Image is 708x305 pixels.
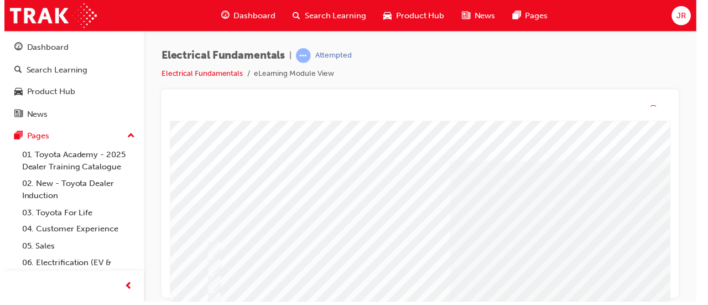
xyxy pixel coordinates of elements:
[23,131,45,144] div: Pages
[159,70,241,79] a: Electrical Fundamentals
[124,131,132,145] span: up-icon
[475,9,496,22] span: News
[13,177,137,206] a: 02. New - Toyota Dealer Induction
[383,9,392,23] span: car-icon
[10,133,18,143] span: pages-icon
[252,69,334,81] li: eLearning Module View
[23,109,44,122] div: News
[22,64,84,77] div: Search Learning
[6,3,93,28] img: Trak
[288,50,290,63] span: |
[13,223,137,240] a: 04. Customer Experience
[4,35,137,127] button: DashboardSearch LearningProduct HubNews
[4,127,137,148] button: Pages
[505,4,558,27] a: pages-iconPages
[159,50,284,63] span: Electrical Fundamentals
[13,148,137,177] a: 01. Toyota Academy - 2025 Dealer Training Catalogue
[291,9,299,23] span: search-icon
[454,4,505,27] a: news-iconNews
[4,105,137,126] a: News
[232,9,274,22] span: Dashboard
[679,9,689,22] span: JR
[527,9,549,22] span: Pages
[13,240,137,257] a: 05. Sales
[4,38,137,58] a: Dashboard
[219,9,227,23] span: guage-icon
[10,43,18,53] span: guage-icon
[122,283,130,297] span: prev-icon
[462,9,471,23] span: news-icon
[314,51,351,61] div: Attempted
[295,49,310,64] span: learningRecordVerb_ATTEMPT-icon
[10,111,18,121] span: news-icon
[210,4,283,27] a: guage-iconDashboard
[374,4,454,27] a: car-iconProduct Hub
[675,6,694,25] button: JR
[23,42,65,54] div: Dashboard
[13,206,137,224] a: 03. Toyota For Life
[396,9,445,22] span: Product Hub
[10,88,18,98] span: car-icon
[23,86,71,99] div: Product Hub
[4,82,137,103] a: Product Hub
[514,9,522,23] span: pages-icon
[13,257,137,286] a: 06. Electrification (EV & Hybrid)
[304,9,366,22] span: Search Learning
[283,4,374,27] a: search-iconSearch Learning
[10,66,18,76] span: search-icon
[4,60,137,81] a: Search Learning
